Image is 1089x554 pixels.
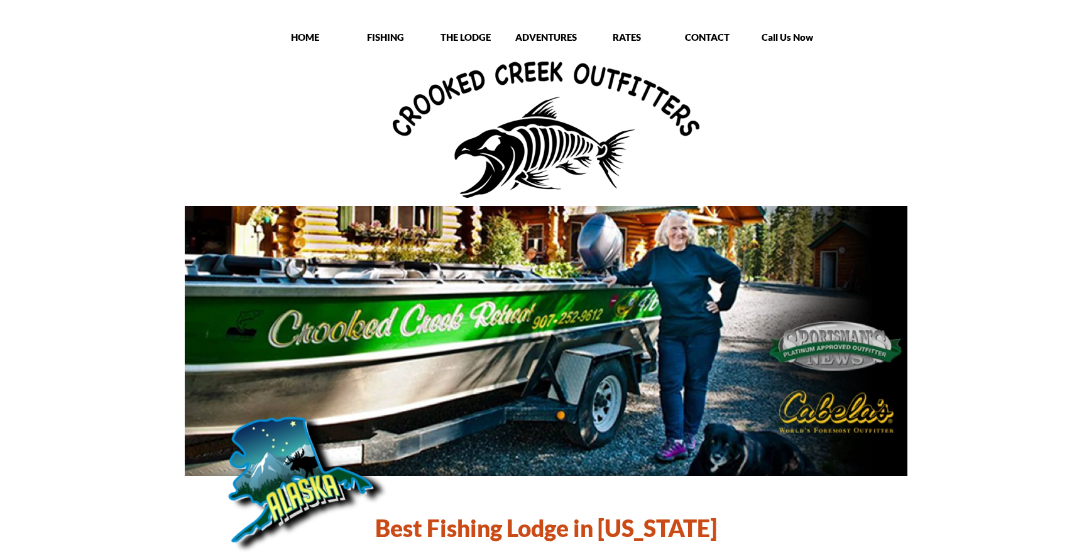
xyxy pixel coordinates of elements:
p: Call Us Now [748,31,827,43]
p: HOME [266,31,344,43]
p: ADVENTURES [507,31,586,43]
p: THE LODGE [427,31,505,43]
h1: Best Fishing Lodge in [US_STATE] [358,513,735,543]
img: Crooked Creek boat in front of lodge. [184,205,908,477]
p: CONTACT [668,31,747,43]
p: RATES [588,31,666,43]
img: Crooked Creek Outfitters Logo - Alaska All-Inclusive fishing [393,62,699,198]
p: FISHING [346,31,425,43]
